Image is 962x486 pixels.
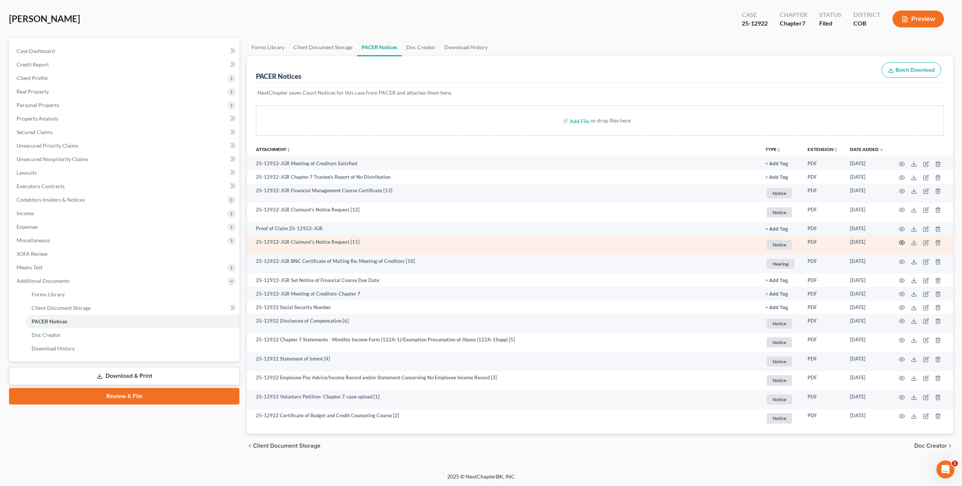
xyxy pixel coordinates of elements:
[914,443,947,449] span: Doc Creator
[9,388,239,404] a: Review & File
[802,409,844,428] td: PDF
[844,314,890,333] td: [DATE]
[17,115,58,122] span: Property Analysis
[11,247,239,261] a: SOFA Review
[247,390,759,409] td: 25-12922 Voluntary Petition- Chapter 7-case upload [1]
[17,183,65,189] span: Executory Contracts
[247,157,759,170] td: 25-12922-JGR Meeting of Creditors Satisfied
[844,300,890,314] td: [DATE]
[819,19,841,28] div: Filed
[17,223,38,230] span: Expenses
[853,19,880,28] div: COB
[11,125,239,139] a: Secured Claims
[256,146,291,152] a: Attachmentunfold_more
[765,292,788,297] button: + Add Tag
[767,188,792,198] span: Notice
[247,352,759,371] td: 25-12922 Statement of Intent [4]
[17,251,48,257] span: SOFA Review
[26,315,239,328] a: PACER Notices
[402,38,440,56] a: Doc Creator
[765,290,796,297] a: + Add Tag
[844,222,890,235] td: [DATE]
[286,148,291,152] i: unfold_more
[879,148,884,152] i: expand_more
[11,166,239,180] a: Lawsuits
[247,333,759,352] td: 25-12922 Chapter 7 Statements - Monthly Income Form (122A-1)/Exemption Presumption of Abuse (122A...
[802,203,844,222] td: PDF
[765,147,781,152] button: TYPEunfold_more
[802,222,844,235] td: PDF
[11,152,239,166] a: Unsecured Nonpriority Claims
[247,443,253,449] i: chevron_left
[32,291,65,297] span: Forms Library
[742,11,768,19] div: Case
[17,142,79,149] span: Unsecured Priority Claims
[765,305,788,310] button: + Add Tag
[247,184,759,203] td: 25-12922-JGR Financial Management Course Certificate [13]
[17,75,48,81] span: Client Profile
[853,11,880,19] div: District
[26,342,239,355] a: Download History
[247,222,759,235] td: Proof of Claim 25-12922-JGR
[765,277,796,284] a: + Add Tag
[765,206,796,219] a: Notice
[844,254,890,273] td: [DATE]
[17,237,50,243] span: Miscellaneous
[765,355,796,368] a: Notice
[247,287,759,300] td: 25-12922-JGR Meeting of Creditors-Chapter 7
[247,300,759,314] td: 25-12922 Social Security Number
[247,371,759,390] td: 25-12922 Employee Pay Advice/Income Record and/or Statement Concerning No Employee Income Record [3]
[253,443,321,449] span: Client Document Storage
[802,273,844,287] td: PDF
[247,409,759,428] td: 25-12922 Certificate of Budget and Credit Counseling Course [2]
[802,20,805,27] span: 7
[256,72,301,81] div: PACER Notices
[17,278,70,284] span: Additional Documents
[914,443,953,449] button: Doc Creator chevron_right
[247,273,759,287] td: 25-12922-JGR Set Notice of Financial Course Due Date
[11,180,239,193] a: Executory Contracts
[844,371,890,390] td: [DATE]
[247,235,759,255] td: 25-12922-JGR Claimant's Notice Request [11]
[765,374,796,386] a: Notice
[767,413,792,423] span: Notice
[895,67,935,73] span: Batch Download
[776,148,781,152] i: unfold_more
[591,117,631,124] div: or drop files here
[802,300,844,314] td: PDF
[802,352,844,371] td: PDF
[767,318,792,329] span: Notice
[17,169,37,176] span: Lawsuits
[9,367,239,385] a: Download & Print
[767,259,794,269] span: Hearing
[765,161,788,166] button: + Add Tag
[17,48,55,54] span: Case Dashboard
[780,19,807,28] div: Chapter
[765,187,796,199] a: Notice
[11,58,239,71] a: Credit Report
[844,390,890,409] td: [DATE]
[765,174,796,181] a: + Add Tag
[765,317,796,330] a: Notice
[844,184,890,203] td: [DATE]
[767,356,792,367] span: Notice
[247,443,321,449] button: chevron_left Client Document Storage
[844,170,890,184] td: [DATE]
[802,235,844,255] td: PDF
[17,196,85,203] span: Codebtors Insiders & Notices
[17,210,34,216] span: Income
[780,11,807,19] div: Chapter
[11,44,239,58] a: Case Dashboard
[440,38,492,56] a: Download History
[247,38,289,56] a: Forms Library
[32,332,61,338] span: Doc Creator
[357,38,402,56] a: PACER Notices
[17,88,49,95] span: Real Property
[17,156,88,162] span: Unsecured Nonpriority Claims
[802,333,844,352] td: PDF
[767,394,792,404] span: Notice
[17,61,49,68] span: Credit Report
[765,238,796,251] a: Notice
[247,254,759,273] td: 25-12922-JGR BNC Certificate of Mailing Re: Meeting of Creditors [10]
[257,89,942,97] p: NextChapter saves Court Notices for this case from PACER and attaches them here.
